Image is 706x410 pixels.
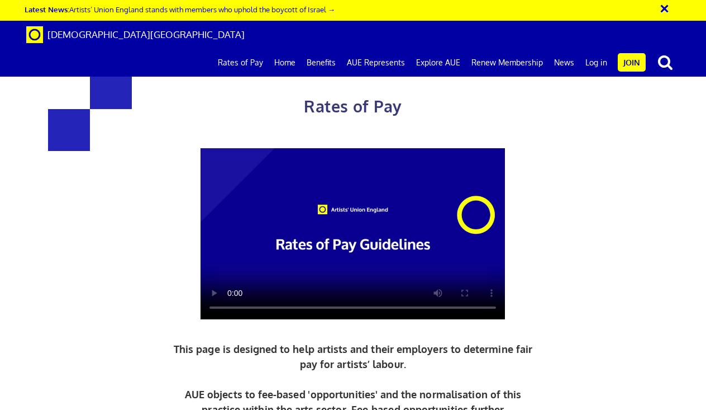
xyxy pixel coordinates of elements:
strong: Latest News: [25,4,69,14]
a: Log in [580,49,613,77]
a: Latest News:Artists’ Union England stands with members who uphold the boycott of Israel → [25,4,335,14]
a: Rates of Pay [212,49,269,77]
span: [DEMOGRAPHIC_DATA][GEOGRAPHIC_DATA] [47,29,245,40]
a: Brand [DEMOGRAPHIC_DATA][GEOGRAPHIC_DATA] [18,21,253,49]
a: Home [269,49,301,77]
a: Benefits [301,49,341,77]
a: Join [618,53,646,72]
a: Renew Membership [466,49,548,77]
button: search [648,50,683,74]
a: Explore AUE [411,49,466,77]
a: News [548,49,580,77]
span: Rates of Pay [304,96,402,116]
a: AUE Represents [341,49,411,77]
